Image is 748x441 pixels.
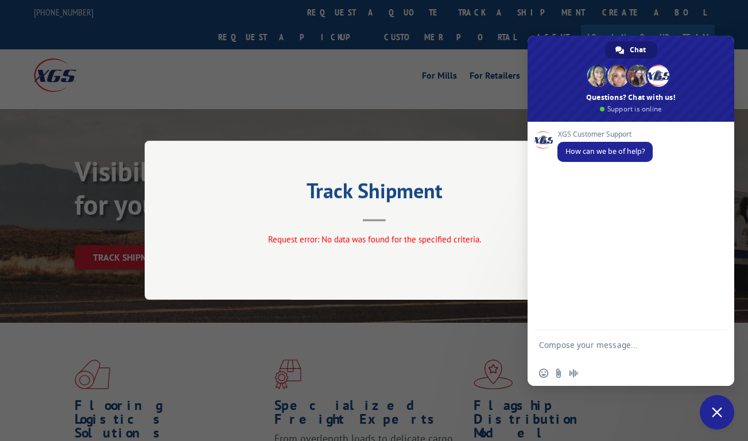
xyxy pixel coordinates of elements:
[557,130,653,138] span: XGS Customer Support
[605,41,657,59] div: Chat
[565,146,645,156] span: How can we be of help?
[539,340,697,361] textarea: Compose your message...
[630,41,646,59] span: Chat
[268,234,480,245] span: Request error: No data was found for the specified criteria.
[700,395,734,430] div: Close chat
[202,183,547,204] h2: Track Shipment
[539,369,548,378] span: Insert an emoji
[554,369,563,378] span: Send a file
[569,369,578,378] span: Audio message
